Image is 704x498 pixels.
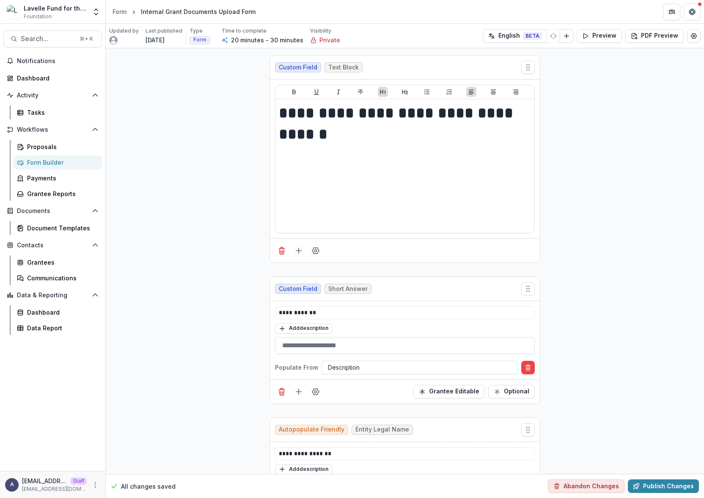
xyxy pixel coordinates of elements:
a: Document Templates [14,221,102,235]
div: Proposals [27,142,95,151]
div: Grantees [27,258,95,267]
button: Field Settings [309,244,322,257]
button: Open Contacts [3,238,102,252]
button: Open Documents [3,204,102,218]
button: Align Center [488,87,498,97]
a: Dashboard [3,71,102,85]
img: Lavelle Fund for the Blind [7,5,20,19]
span: Custom Field [279,285,317,293]
p: [EMAIL_ADDRESS][DOMAIN_NAME] [22,485,87,493]
button: Add field [292,244,305,257]
p: Time to complete [222,27,267,35]
div: ⌘ + K [78,34,95,44]
a: Data Report [14,321,102,335]
button: Open entity switcher [90,3,102,20]
div: Internal Grant Documents Upload Form [141,7,256,16]
button: Adddescription [275,324,332,334]
p: Type [190,27,203,35]
button: Adddescription [275,464,332,474]
a: Communications [14,271,102,285]
button: Field Settings [309,385,322,398]
button: Align Left [466,87,476,97]
button: Italicize [333,87,344,97]
button: Abandon Changes [548,479,624,493]
button: Preview [577,29,622,43]
a: Dashboard [14,305,102,319]
button: Delete condition [521,361,535,374]
div: Form Builder [27,158,95,167]
span: Short Answer [328,285,368,293]
button: Open Workflows [3,123,102,136]
button: Move field [521,423,535,437]
button: Strike [355,87,366,97]
button: Heading 2 [400,87,410,97]
div: Payments [27,174,95,183]
button: Move field [521,282,535,296]
button: Heading 1 [378,87,388,97]
div: Dashboard [27,308,95,317]
div: Communications [27,274,95,282]
button: Search... [3,30,102,47]
button: Refresh Translation [547,29,560,43]
a: Grantee Reports [14,187,102,201]
span: Search... [21,35,74,43]
p: [DATE] [146,36,165,44]
div: Dashboard [17,74,95,83]
button: PDF Preview [625,29,684,43]
span: Custom Field [279,64,317,71]
div: Grantee Reports [27,189,95,198]
span: Notifications [17,58,99,65]
button: Delete field [275,385,289,398]
svg: avatar [109,36,118,44]
div: Data Report [27,324,95,332]
p: Populate From [275,363,318,372]
p: All changes saved [121,482,176,491]
a: Form Builder [14,155,102,169]
span: Autopopulate Friendly [279,426,344,433]
button: Open Data & Reporting [3,288,102,302]
button: Read Only Toggle [413,385,485,398]
p: Visibility [310,27,331,35]
span: Data & Reporting [17,292,88,299]
a: Proposals [14,140,102,154]
p: Last published [146,27,182,35]
div: Form [113,7,126,16]
button: More [90,480,100,490]
p: Updated by [109,27,139,35]
a: Form [109,6,130,18]
span: Entity Legal Name [355,426,409,433]
button: Align Right [511,87,521,97]
span: Activity [17,92,88,99]
button: Open Activity [3,89,102,102]
button: Required [488,385,535,398]
div: adhitya@trytemelio.com [10,482,14,487]
button: Underline [311,87,322,97]
button: Edit Form Settings [687,29,701,43]
span: Workflows [17,126,88,133]
button: Move field [521,61,535,74]
button: English BETA [483,29,547,43]
div: Document Templates [27,224,95,232]
button: Delete field [275,244,289,257]
span: Documents [17,207,88,215]
button: Add field [292,385,305,398]
button: Notifications [3,54,102,68]
a: Payments [14,171,102,185]
nav: breadcrumb [109,6,259,18]
button: Add Language [560,29,573,43]
span: Text Block [328,64,359,71]
a: Grantees [14,255,102,269]
button: Partners [663,3,680,20]
div: Tasks [27,108,95,117]
button: Bullet List [422,87,432,97]
span: Form [193,37,206,43]
p: Staff [70,477,87,485]
div: Lavelle Fund for the Blind [24,4,87,13]
button: Publish Changes [628,479,699,493]
span: Contacts [17,242,88,249]
button: Ordered List [444,87,454,97]
p: 20 minutes - 30 minutes [231,36,303,44]
a: Tasks [14,105,102,119]
span: Foundation [24,13,52,20]
p: [EMAIL_ADDRESS][DOMAIN_NAME] [22,476,67,485]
